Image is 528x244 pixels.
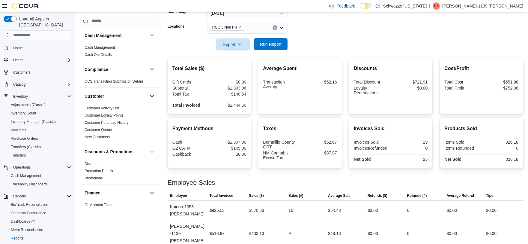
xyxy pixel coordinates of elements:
[210,146,246,151] div: $145.00
[85,93,147,99] button: Customer
[6,143,74,151] button: Transfers (Classic)
[13,70,31,75] span: Customers
[8,127,71,134] span: Manifests
[11,44,71,52] span: Home
[360,3,372,9] input: Dark Mode
[429,2,430,10] p: |
[172,146,208,151] div: G2 CATM
[444,86,480,90] div: Total Profit
[6,126,74,134] button: Manifests
[216,38,250,50] button: Export
[6,226,74,234] button: Metrc Reconciliation
[354,157,371,162] strong: Net Sold
[13,58,22,63] span: Users
[11,193,71,200] span: Reports
[11,136,38,141] span: Purchase Orders
[486,207,497,214] div: $0.00
[6,234,74,242] button: Reports
[8,152,28,159] a: Transfers
[80,78,160,87] div: Compliance
[210,86,246,90] div: $1,303.96
[249,230,264,237] div: $433.13
[249,207,264,214] div: $870.83
[11,69,33,76] a: Customers
[483,80,518,84] div: $551.88
[1,163,74,172] button: Operations
[12,3,39,9] img: Cova
[6,200,74,209] button: BioTrack Reconciliation
[11,56,25,64] button: Users
[85,66,108,72] h3: Compliance
[444,140,480,145] div: Items Sold
[249,193,264,198] span: Sales ($)
[8,143,71,151] span: Transfers (Classic)
[85,128,112,132] a: Customer Queue
[11,153,26,158] span: Transfers
[8,118,71,125] span: Inventory Manager (Classic)
[85,161,100,166] span: Discounts
[168,24,185,29] label: Locations
[6,101,74,109] button: Adjustments (Classic)
[85,45,115,50] span: Cash Management
[8,181,71,188] span: Traceabilty Dashboard
[288,207,293,214] div: 16
[170,193,187,198] span: Employee
[11,93,71,100] span: Inventory
[172,92,208,96] div: Total Tax
[85,106,119,110] a: Customer Activity List
[392,140,428,145] div: 25
[263,80,299,89] div: Transaction Average
[446,230,457,237] div: $0.00
[263,125,337,132] h2: Taxes
[13,82,25,87] span: Catalog
[354,140,389,145] div: Invoices Sold
[85,149,133,155] h3: Discounts & Promotions
[301,80,337,84] div: $52.16
[6,151,74,160] button: Transfers
[446,193,474,198] span: Average Refund
[8,218,71,225] span: Dashboards
[6,180,74,188] button: Traceabilty Dashboard
[11,119,56,124] span: Inventory Manager (Classic)
[85,169,113,173] span: Promotion Details
[11,81,28,88] button: Catalog
[80,105,160,143] div: Customer
[6,109,74,117] button: Inventory Count
[210,92,246,96] div: $140.54
[148,93,156,100] button: Customer
[11,128,26,133] span: Manifests
[11,56,71,64] span: Users
[212,24,237,30] span: RGO 5 Nob Hill
[8,118,58,125] a: Inventory Manager (Classic)
[85,120,129,125] a: Customer Purchase History
[11,211,46,215] span: Canadian Compliance
[8,209,49,217] a: Canadian Compliance
[433,2,440,10] div: Loretta-1139 Chavez
[210,140,246,145] div: $1,307.80
[13,165,31,170] span: Operations
[1,68,74,77] button: Customers
[444,125,518,132] h2: Products Sold
[483,140,518,145] div: 326.18
[392,86,428,90] div: $0.00
[6,134,74,143] button: Purchase Orders
[11,81,71,88] span: Catalog
[85,66,147,72] button: Compliance
[8,226,46,233] a: Metrc Reconciliation
[210,80,246,84] div: $0.00
[148,148,156,155] button: Discounts & Promotions
[444,65,518,72] h2: Cost/Profit
[368,207,378,214] div: $0.00
[85,135,110,139] span: New Customers
[11,164,33,171] button: Operations
[6,117,74,126] button: Inventory Manager (Classic)
[483,157,518,162] div: 326.18
[207,7,288,19] button: [DATE]
[6,172,74,180] button: Cash Management
[210,152,246,157] div: $8.30
[85,53,112,57] a: Cash Out Details
[1,92,74,101] button: Inventory
[301,151,337,155] div: $87.87
[85,135,110,139] a: New Customers
[210,193,234,198] span: Total Invoiced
